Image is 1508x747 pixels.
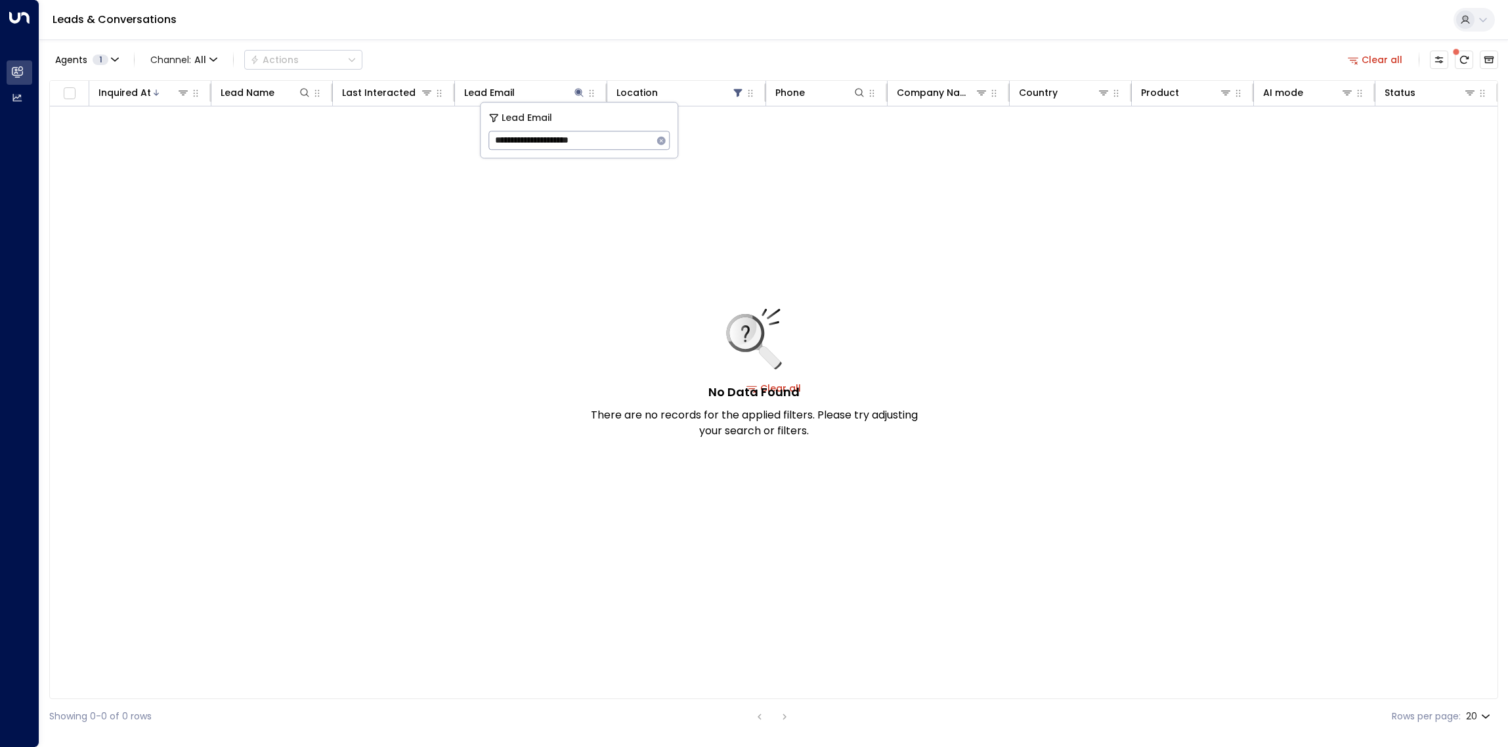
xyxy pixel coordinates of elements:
div: Lead Name [221,85,312,101]
div: AI mode [1263,85,1303,101]
div: Lead Name [221,85,274,101]
div: Lead Email [464,85,515,101]
button: Archived Leads [1480,51,1498,69]
a: Leads & Conversations [53,12,177,27]
div: Product [1141,85,1232,101]
div: Actions [250,54,299,66]
div: Location [616,85,744,101]
label: Rows per page: [1392,710,1461,723]
div: Status [1385,85,1476,101]
div: Phone [775,85,867,101]
div: Last Interacted [342,85,416,101]
span: 1 [93,55,108,65]
div: 20 [1466,707,1493,726]
button: Agents1 [49,51,123,69]
h5: No Data Found [708,383,800,401]
div: Phone [775,85,805,101]
div: Inquired At [98,85,151,101]
span: All [194,55,206,65]
button: Customize [1430,51,1448,69]
button: Channel:All [145,51,223,69]
button: Clear all [1343,51,1408,69]
div: Last Interacted [342,85,433,101]
div: Product [1141,85,1179,101]
nav: pagination navigation [751,708,793,725]
div: Company Name [897,85,975,101]
div: Lead Email [464,85,586,101]
div: Showing 0-0 of 0 rows [49,710,152,723]
div: Country [1019,85,1058,101]
span: Toggle select all [61,85,77,102]
span: Agents [55,55,87,64]
button: Actions [244,50,362,70]
div: Country [1019,85,1110,101]
div: Status [1385,85,1415,101]
div: Location [616,85,658,101]
div: Company Name [897,85,988,101]
div: Inquired At [98,85,190,101]
div: Button group with a nested menu [244,50,362,70]
span: There are new threads available. Refresh the grid to view the latest updates. [1455,51,1473,69]
div: AI mode [1263,85,1354,101]
p: There are no records for the applied filters. Please try adjusting your search or filters. [590,407,918,439]
span: Channel: [145,51,223,69]
span: Lead Email [502,110,552,125]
